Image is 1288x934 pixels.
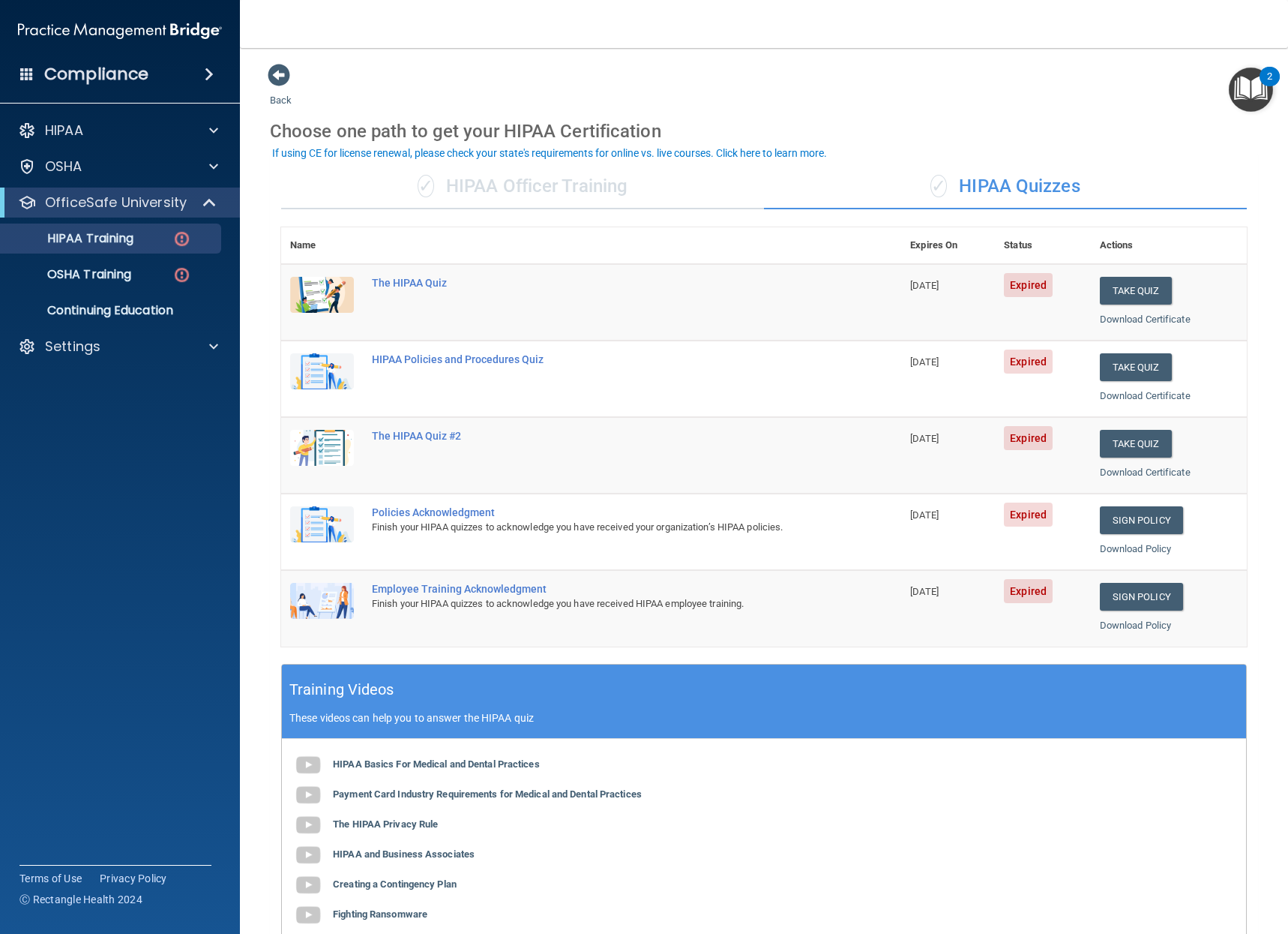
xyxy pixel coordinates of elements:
span: [DATE] [910,356,939,368]
span: Expired [1004,579,1053,603]
p: These videos can help you to answer the HIPAA quiz [289,712,1239,724]
a: OfficeSafe University [18,194,217,212]
p: Continuing Education [10,303,214,318]
a: Terms of Use [19,871,82,886]
th: Status [995,227,1090,264]
span: ✓ [418,175,434,197]
a: Privacy Policy [100,871,167,886]
span: Expired [1004,503,1053,527]
a: HIPAA [18,122,218,140]
span: Expired [1004,426,1053,450]
button: Open Resource Center, 2 new notifications [1229,68,1273,112]
b: The HIPAA Privacy Rule [333,818,438,830]
th: Actions [1091,227,1247,264]
div: Finish your HIPAA quizzes to acknowledge you have received HIPAA employee training. [372,595,826,613]
div: Choose one path to get your HIPAA Certification [270,110,1258,153]
span: Expired [1004,350,1053,374]
div: The HIPAA Quiz #2 [372,430,826,442]
div: HIPAA Officer Training [281,164,764,209]
img: danger-circle.6113f641.png [172,266,191,284]
b: HIPAA Basics For Medical and Dental Practices [333,758,540,770]
a: Download Certificate [1100,467,1191,478]
button: If using CE for license renewal, please check your state's requirements for online vs. live cours... [270,146,829,161]
div: Employee Training Acknowledgment [372,583,826,595]
span: ✓ [930,175,947,197]
img: gray_youtube_icon.38fcd6cc.png [293,750,323,780]
img: gray_youtube_icon.38fcd6cc.png [293,780,323,810]
p: HIPAA [45,122,83,140]
div: If using CE for license renewal, please check your state's requirements for online vs. live cours... [272,148,827,158]
h5: Training Videos [289,677,394,703]
button: Take Quiz [1100,430,1172,458]
div: HIPAA Quizzes [764,164,1247,209]
a: Sign Policy [1100,506,1183,534]
span: Expired [1004,273,1053,297]
p: Settings [45,338,100,356]
a: Download Policy [1100,543,1172,554]
div: Finish your HIPAA quizzes to acknowledge you have received your organization’s HIPAA policies. [372,518,826,536]
a: Download Certificate [1100,314,1191,325]
img: gray_youtube_icon.38fcd6cc.png [293,810,323,840]
span: [DATE] [910,280,939,291]
img: gray_youtube_icon.38fcd6cc.png [293,870,323,900]
span: Ⓒ Rectangle Health 2024 [19,892,142,907]
div: 2 [1267,77,1272,96]
th: Name [281,227,363,264]
button: Take Quiz [1100,277,1172,305]
th: Expires On [901,227,995,264]
p: OSHA Training [10,267,131,282]
div: The HIPAA Quiz [372,277,826,289]
a: Download Policy [1100,620,1172,631]
span: [DATE] [910,586,939,597]
a: Sign Policy [1100,583,1183,611]
b: Creating a Contingency Plan [333,878,457,890]
b: HIPAA and Business Associates [333,848,475,860]
p: OfficeSafe University [45,194,187,212]
img: gray_youtube_icon.38fcd6cc.png [293,900,323,930]
span: [DATE] [910,433,939,444]
a: Back [270,77,292,106]
a: OSHA [18,158,218,176]
button: Take Quiz [1100,353,1172,381]
p: OSHA [45,158,82,176]
img: danger-circle.6113f641.png [172,230,191,248]
h4: Compliance [44,64,148,85]
p: HIPAA Training [10,231,133,246]
b: Fighting Ransomware [333,908,427,920]
a: Settings [18,338,218,356]
b: Payment Card Industry Requirements for Medical and Dental Practices [333,788,642,800]
div: Policies Acknowledgment [372,506,826,518]
span: [DATE] [910,509,939,521]
div: HIPAA Policies and Procedures Quiz [372,353,826,365]
img: gray_youtube_icon.38fcd6cc.png [293,840,323,870]
img: PMB logo [18,16,222,46]
a: Download Certificate [1100,390,1191,401]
